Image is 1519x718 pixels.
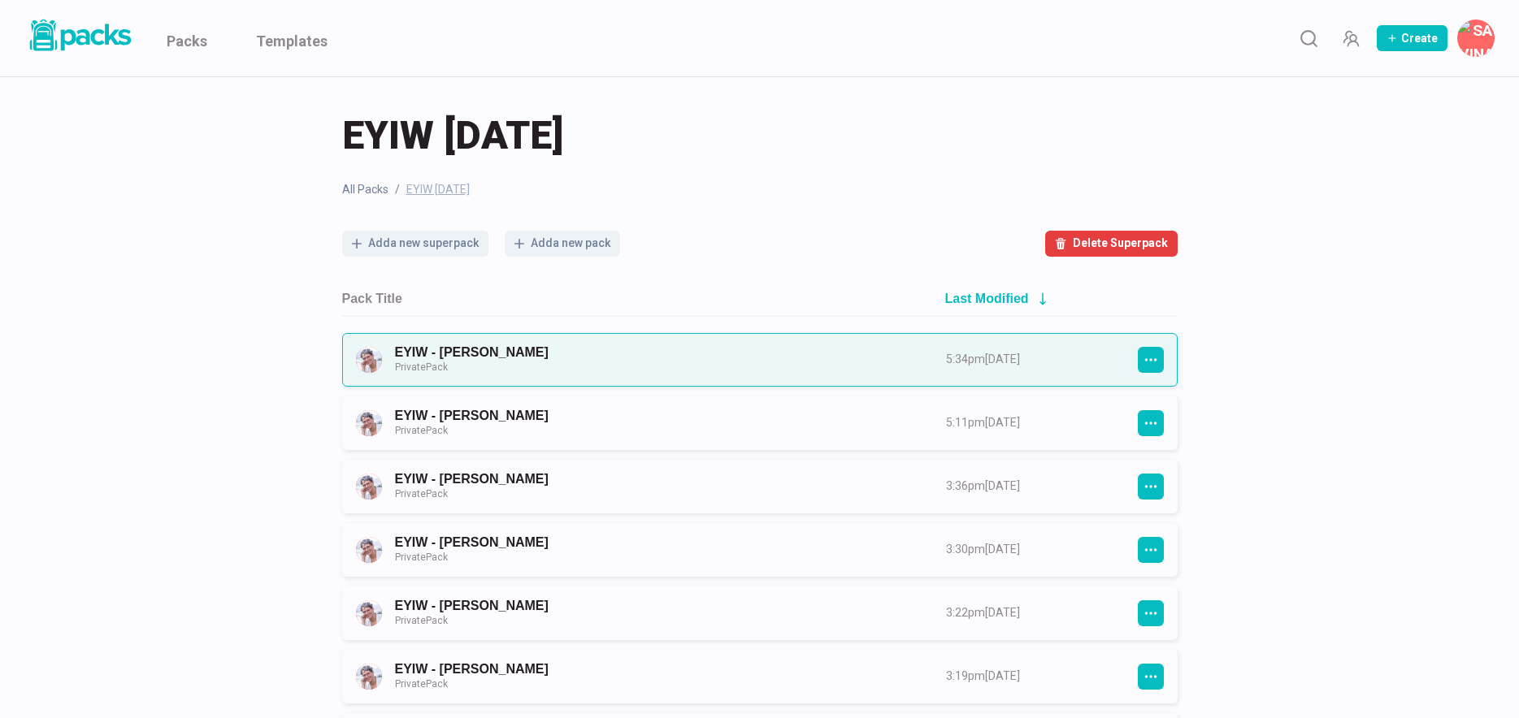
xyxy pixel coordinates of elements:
[1045,231,1178,257] button: Delete Superpack
[342,181,388,198] a: All Packs
[406,181,470,198] span: EYIW [DATE]
[1377,25,1447,51] button: Create Pack
[342,181,1178,198] nav: breadcrumb
[24,16,134,60] a: Packs logo
[342,110,563,162] span: EYIW [DATE]
[1457,19,1495,57] button: Savina Tilmann
[945,291,1029,306] h2: Last Modified
[505,231,620,257] button: Adda new pack
[342,231,488,257] button: Adda new superpack
[395,181,400,198] span: /
[1335,22,1367,54] button: Manage Team Invites
[1292,22,1325,54] button: Search
[342,291,402,306] h2: Pack Title
[24,16,134,54] img: Packs logo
